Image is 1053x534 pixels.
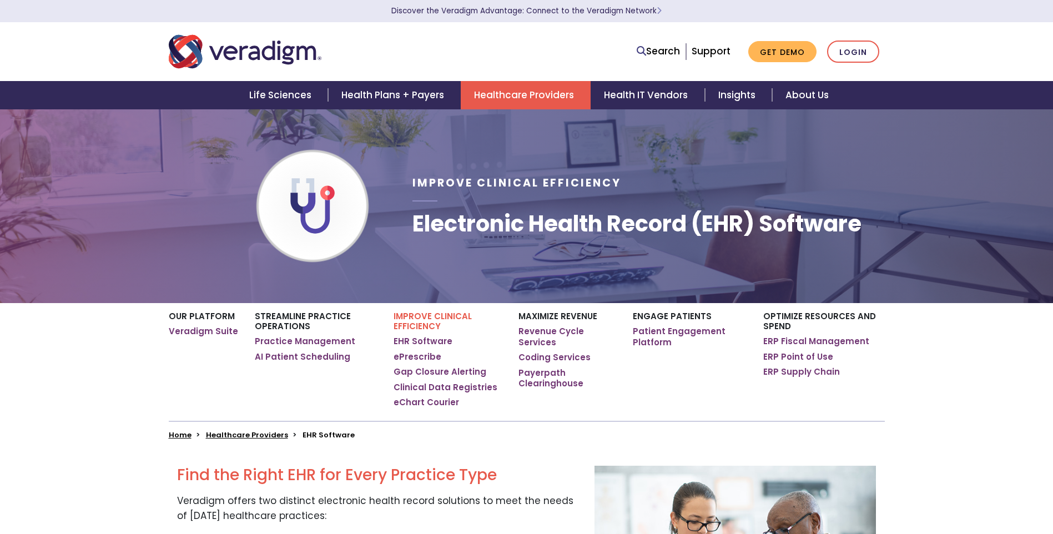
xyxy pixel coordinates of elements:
a: Practice Management [255,336,355,347]
h2: Find the Right EHR for Every Practice Type [177,466,578,485]
a: Clinical Data Registries [394,382,497,393]
a: Healthcare Providers [461,81,591,109]
a: ERP Point of Use [763,351,833,362]
a: Gap Closure Alerting [394,366,486,377]
a: Health Plans + Payers [328,81,461,109]
a: Payerpath Clearinghouse [518,367,616,389]
a: Home [169,430,192,440]
span: Learn More [657,6,662,16]
a: Discover the Veradigm Advantage: Connect to the Veradigm NetworkLearn More [391,6,662,16]
a: Life Sciences [236,81,328,109]
a: Health IT Vendors [591,81,704,109]
a: eChart Courier [394,397,459,408]
img: Veradigm logo [169,33,321,70]
a: Insights [705,81,772,109]
a: About Us [772,81,842,109]
a: Search [637,44,680,59]
span: Improve Clinical Efficiency [412,175,621,190]
a: ERP Fiscal Management [763,336,869,347]
a: Login [827,41,879,63]
a: Revenue Cycle Services [518,326,616,347]
a: ERP Supply Chain [763,366,840,377]
a: Coding Services [518,352,591,363]
a: Get Demo [748,41,817,63]
a: Healthcare Providers [206,430,288,440]
a: EHR Software [394,336,452,347]
a: ePrescribe [394,351,441,362]
a: Patient Engagement Platform [633,326,747,347]
a: Veradigm Suite [169,326,238,337]
a: AI Patient Scheduling [255,351,350,362]
h1: Electronic Health Record (EHR) Software [412,210,861,237]
a: Support [692,44,730,58]
p: Veradigm offers two distinct electronic health record solutions to meet the needs of [DATE] healt... [177,493,578,523]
